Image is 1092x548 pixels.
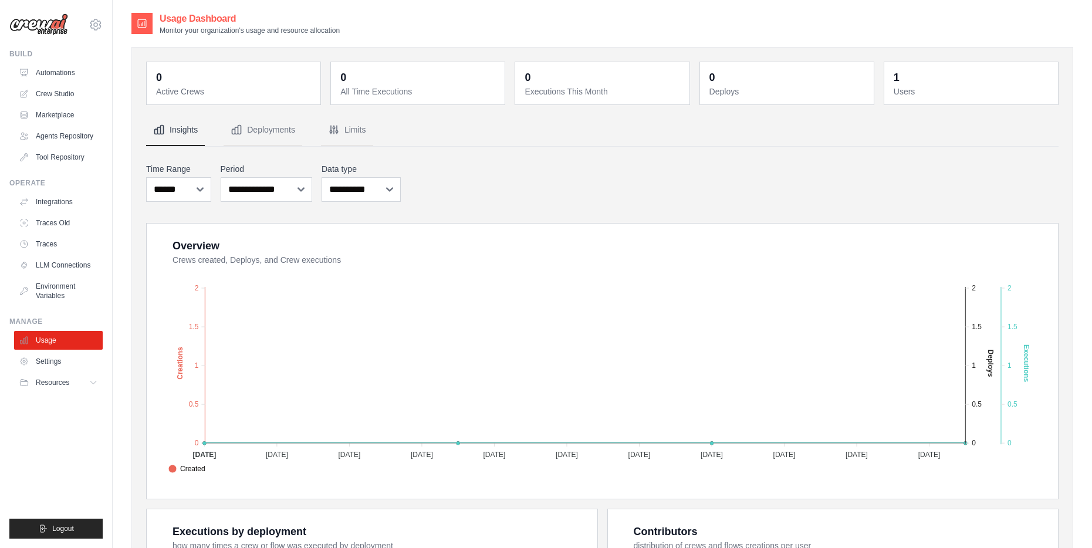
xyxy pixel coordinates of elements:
[1008,284,1012,292] tspan: 2
[221,163,313,175] label: Period
[972,361,976,370] tspan: 1
[894,86,1051,97] dt: Users
[338,451,360,459] tspan: [DATE]
[160,12,340,26] h2: Usage Dashboard
[972,284,976,292] tspan: 2
[321,114,373,146] button: Limits
[14,63,103,82] a: Automations
[146,114,1059,146] nav: Tabs
[9,317,103,326] div: Manage
[192,451,216,459] tspan: [DATE]
[160,26,340,35] p: Monitor your organization's usage and resource allocation
[14,352,103,371] a: Settings
[9,13,68,36] img: Logo
[14,127,103,146] a: Agents Repository
[340,69,346,86] div: 0
[525,69,530,86] div: 0
[189,400,199,408] tspan: 0.5
[628,451,651,459] tspan: [DATE]
[14,331,103,350] a: Usage
[195,361,199,370] tspan: 1
[9,178,103,188] div: Operate
[972,323,982,331] tspan: 1.5
[14,192,103,211] a: Integrations
[14,84,103,103] a: Crew Studio
[986,350,995,377] text: Deploys
[156,86,313,97] dt: Active Crews
[972,439,976,447] tspan: 0
[195,439,199,447] tspan: 0
[146,163,211,175] label: Time Range
[173,254,1044,266] dt: Crews created, Deploys, and Crew executions
[525,86,682,97] dt: Executions This Month
[1008,323,1017,331] tspan: 1.5
[156,69,162,86] div: 0
[14,277,103,305] a: Environment Variables
[709,69,715,86] div: 0
[195,284,199,292] tspan: 2
[189,323,199,331] tspan: 1.5
[9,49,103,59] div: Build
[36,378,69,387] span: Resources
[634,523,698,540] div: Contributors
[556,451,578,459] tspan: [DATE]
[173,238,219,254] div: Overview
[773,451,796,459] tspan: [DATE]
[1022,344,1030,382] text: Executions
[1008,361,1012,370] tspan: 1
[173,523,306,540] div: Executions by deployment
[484,451,506,459] tspan: [DATE]
[168,464,205,474] span: Created
[14,256,103,275] a: LLM Connections
[224,114,302,146] button: Deployments
[14,373,103,392] button: Resources
[14,235,103,253] a: Traces
[176,347,184,380] text: Creations
[9,519,103,539] button: Logout
[340,86,498,97] dt: All Time Executions
[14,106,103,124] a: Marketplace
[701,451,723,459] tspan: [DATE]
[918,451,941,459] tspan: [DATE]
[972,400,982,408] tspan: 0.5
[709,86,867,97] dt: Deploys
[1008,400,1017,408] tspan: 0.5
[322,163,401,175] label: Data type
[266,451,288,459] tspan: [DATE]
[14,148,103,167] a: Tool Repository
[846,451,868,459] tspan: [DATE]
[411,451,433,459] tspan: [DATE]
[146,114,205,146] button: Insights
[14,214,103,232] a: Traces Old
[1008,439,1012,447] tspan: 0
[52,524,74,533] span: Logout
[894,69,900,86] div: 1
